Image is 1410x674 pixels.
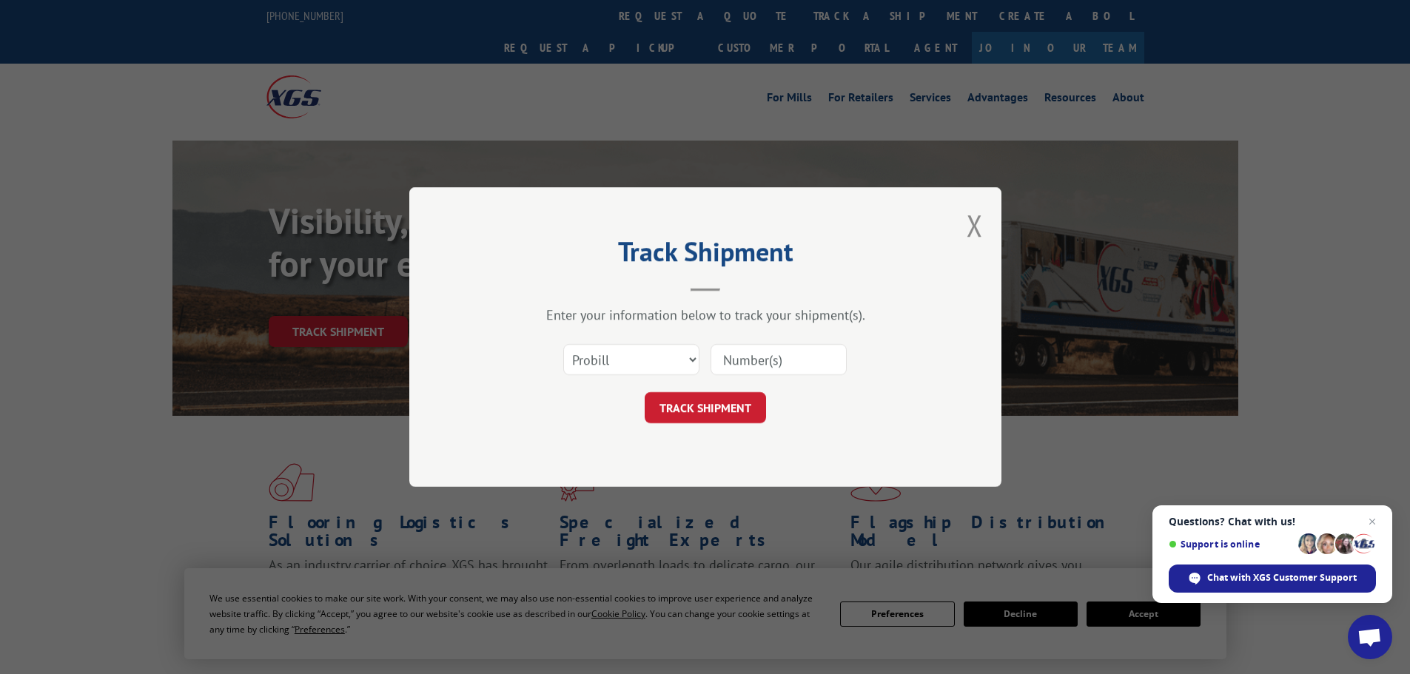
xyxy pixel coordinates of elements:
[1348,615,1392,659] div: Open chat
[1169,565,1376,593] div: Chat with XGS Customer Support
[1363,513,1381,530] span: Close chat
[645,392,766,423] button: TRACK SHIPMENT
[1169,516,1376,528] span: Questions? Chat with us!
[483,241,927,269] h2: Track Shipment
[1169,539,1293,550] span: Support is online
[1207,571,1357,584] span: Chat with XGS Customer Support
[967,206,983,245] button: Close modal
[483,306,927,323] div: Enter your information below to track your shipment(s).
[711,344,847,375] input: Number(s)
